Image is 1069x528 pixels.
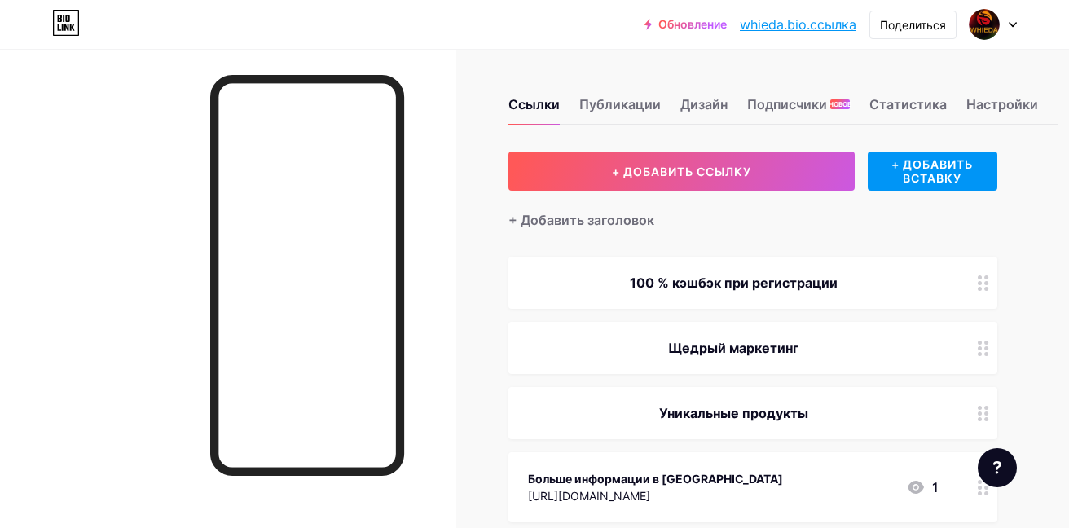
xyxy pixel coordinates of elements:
img: почему [969,9,1000,40]
ya-tr-span: Дизайн [680,96,728,112]
ya-tr-span: Поделиться [880,18,946,32]
ya-tr-span: Статистика [869,96,947,112]
ya-tr-span: Щедрый маркетинг [668,340,798,356]
ya-tr-span: Подписчики [747,95,827,114]
ya-tr-span: Ссылки [508,96,560,112]
ya-tr-span: [URL][DOMAIN_NAME] [528,489,650,503]
div: 1 [906,477,939,497]
ya-tr-span: + Добавить заголовок [508,210,654,230]
ya-tr-span: + ДОБАВИТЬ ВСТАВКУ [868,157,997,185]
ya-tr-span: whieda.bio.ссылка [740,16,856,33]
ya-tr-span: Обновление [658,18,727,31]
ya-tr-span: Настройки [966,96,1038,112]
ya-tr-span: НОВОЕ [829,100,851,108]
ya-tr-span: Публикации [579,95,661,114]
button: + ДОБАВИТЬ ССЫЛКУ [508,152,855,191]
ya-tr-span: 100 % кэшбэк при регистрации [630,275,838,291]
a: whieda.bio.ссылка [740,15,856,34]
ya-tr-span: + ДОБАВИТЬ ССЫЛКУ [612,165,751,178]
ya-tr-span: Больше информации в [GEOGRAPHIC_DATA] [528,472,783,486]
ya-tr-span: Уникальные продукты [659,405,808,421]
